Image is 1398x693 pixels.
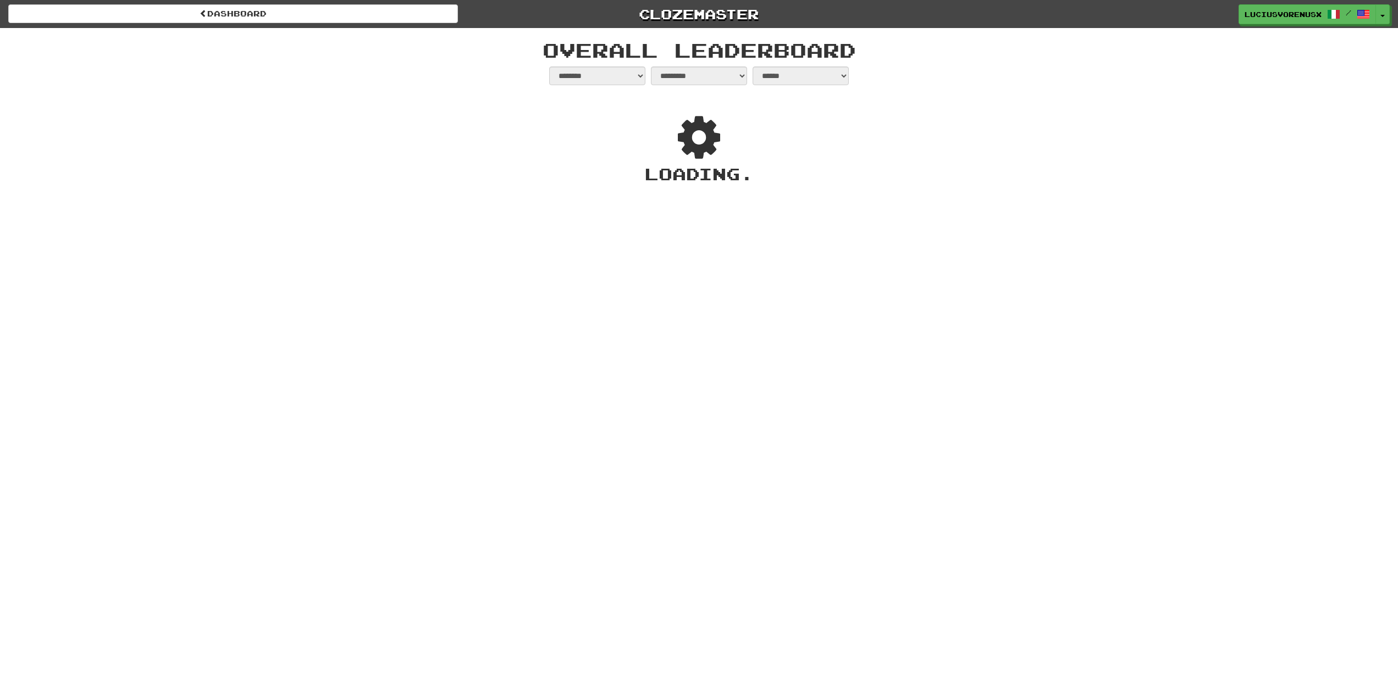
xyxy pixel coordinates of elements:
[1346,9,1351,16] span: /
[474,4,924,24] a: Clozemaster
[386,39,1013,61] h1: Overall Leaderboard
[546,162,852,186] div: Loading .
[8,4,458,23] a: dashboard
[1245,9,1322,19] span: LuciusVorenusX
[1239,4,1376,24] a: LuciusVorenusX /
